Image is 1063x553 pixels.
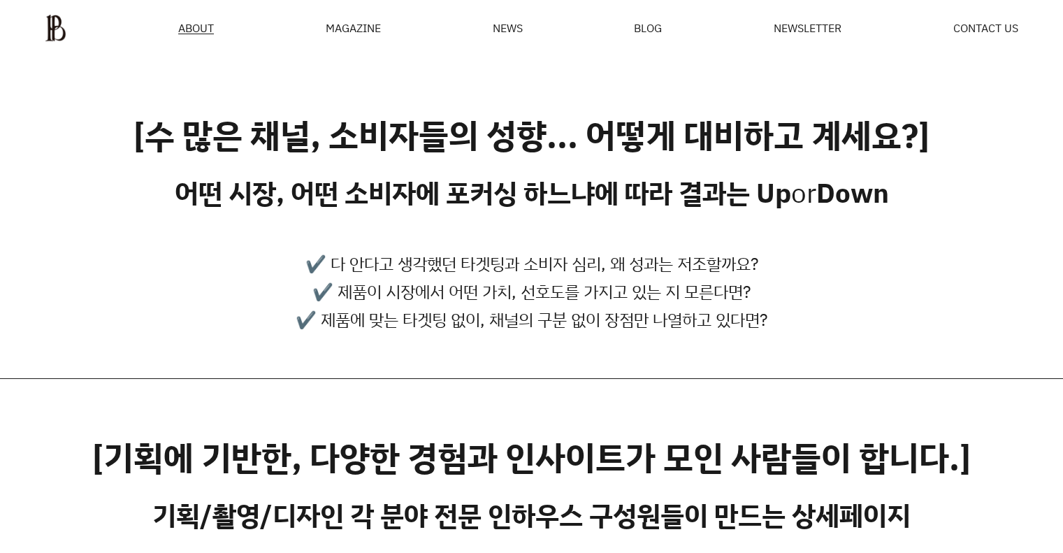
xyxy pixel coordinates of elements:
p: ✔️ 다 안다고 생각했던 타겟팅과 소비자 심리, 왜 성과는 저조할까요? ✔️ 제품이 시장에서 어떤 가치, 선호도를 가지고 있는 지 모른다면? ✔️ 제품에 맞는 타겟팅 없이, ... [296,250,767,333]
a: ABOUT [178,22,214,34]
a: BLOG [634,22,662,34]
a: CONTACT US [953,22,1018,34]
h2: [수 많은 채널, 소비자들의 성향... 어떻게 대비하고 계세요?] [133,115,930,156]
div: MAGAZINE [326,22,381,34]
h3: 어떤 시장, 어떤 소비자에 포커싱 하느냐에 따라 결과는 Up Down [175,177,889,209]
a: NEWS [493,22,523,34]
img: ba379d5522eb3.png [45,14,66,42]
h2: [기획에 기반한, 다양한 경험과 인사이트가 모인 사람들이 합니다.] [92,438,971,478]
h3: 기획/촬영/디자인 각 분야 전문 인하우스 구성원들이 만드는 상세페이지 [152,499,911,531]
span: or [791,175,816,210]
a: NEWSLETTER [774,22,841,34]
